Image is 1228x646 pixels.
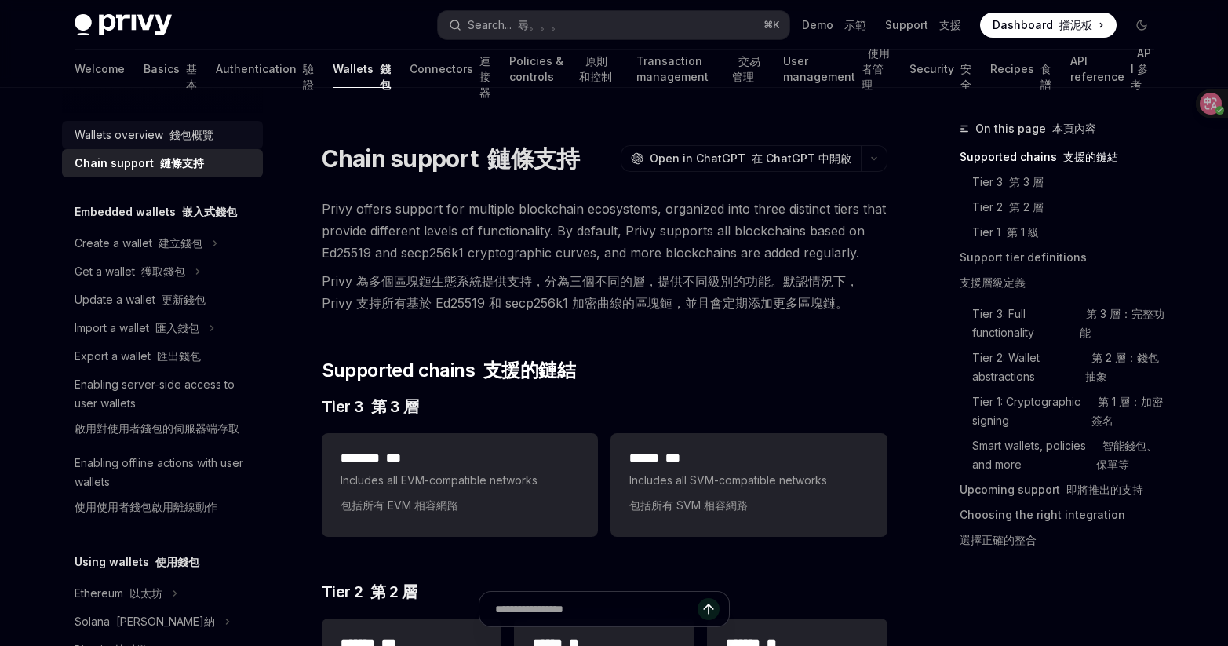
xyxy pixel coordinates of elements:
font: 第 3 層 [371,397,419,416]
font: 第 1 層：加密簽名 [1091,395,1163,427]
font: 使用錢包 [155,555,199,568]
h5: Using wallets [75,553,199,571]
font: 選擇正確的整合 [960,533,1037,546]
font: API 參考 [1131,46,1151,91]
font: 本頁內容 [1052,122,1096,135]
span: Supported chains [322,358,575,383]
font: 使用者管理 [862,46,890,91]
a: **** * ***Includes all SVM-compatible networks包括所有 SVM 相容網路 [610,433,887,537]
font: 支援的鏈結 [483,359,575,381]
span: Includes all EVM-compatible networks [341,471,579,521]
div: Export a wallet [75,347,201,366]
font: 匯入錢包 [155,321,199,334]
font: 示範 [844,18,866,31]
font: 啟用對使用者錢包的伺服器端存取 [75,422,239,435]
span: Tier 2 [322,581,417,603]
div: Import a wallet [75,319,199,338]
a: Transaction management 交易管理 [636,50,763,88]
font: 更新錢包 [162,293,206,306]
font: 支援層級定義 [960,276,1026,289]
font: 第 3 層 [1009,175,1044,188]
font: 交易管理 [732,54,760,83]
font: 第 2 層 [1009,200,1044,214]
a: Recipes 食譜 [990,50,1051,88]
div: Solana [75,612,215,631]
a: Tier 2 第 2 層 [972,195,1167,220]
font: 第 2 層 [370,582,417,601]
a: Dashboard 擋泥板 [980,13,1117,38]
font: 連接器 [479,54,490,99]
div: Chain support [75,154,204,173]
a: Upcoming support 即將推出的支持 [960,477,1167,502]
a: Choosing the right integration選擇正確的整合 [960,502,1167,559]
font: 支援 [939,18,961,31]
font: 智能錢包、保單等 [1096,439,1157,471]
div: Enabling server-side access to user wallets [75,375,253,444]
font: 原則和控制 [579,54,612,83]
a: Tier 3 第 3 層 [972,170,1167,195]
font: 錢包概覽 [169,128,213,141]
a: Welcome [75,50,125,88]
font: 以太坊 [129,586,162,600]
font: Privy 為多個區塊鏈生態系統提供支持，分為三個不同的層，提供不同級別的功能。默認情況下，Privy 支持所有基於 Ed25519 和 secp256k1 加密曲線的區塊鏈，並且會定期添加更多... [322,273,858,311]
font: 鏈條支持 [487,144,579,173]
font: 包括所有 SVM 相容網路 [629,498,748,512]
font: 安全 [960,62,971,91]
div: Enabling offline actions with user wallets [75,454,253,523]
font: 獲取錢包 [141,265,185,278]
a: Chain support 鏈條支持 [62,149,263,177]
font: 錢包 [380,62,391,91]
div: Search... [468,16,562,35]
span: Tier 3 [322,396,419,418]
a: Tier 3: Full functionality 第 3 層：完整功能 [972,301,1167,345]
div: Create a wallet [75,234,202,253]
a: Authentication 驗證 [216,50,314,88]
font: 擋泥板 [1059,18,1092,31]
a: API reference API 參考 [1070,50,1153,88]
font: [PERSON_NAME]納 [116,615,215,628]
img: dark logo [75,14,172,36]
font: 第 3 層：完整功能 [1080,307,1164,339]
a: Export a wallet 匯出錢包 [62,342,263,370]
a: Tier 2: Wallet abstractions 第 2 層：錢包抽象 [972,345,1167,389]
span: Privy offers support for multiple blockchain ecosystems, organized into three distinct tiers that... [322,198,887,320]
div: Wallets overview [75,126,213,144]
a: **** *** ***Includes all EVM-compatible networks包括所有 EVM 相容網路 [322,433,598,537]
font: 食譜 [1040,62,1051,91]
font: 匯出錢包 [157,349,201,363]
a: Supported chains 支援的鏈結 [960,144,1167,170]
h5: Embedded wallets [75,203,237,221]
font: 包括所有 EVM 相容網路 [341,498,458,512]
font: 在 ChatGPT 中開啟 [752,151,851,165]
span: ⌘ K [763,19,780,31]
button: Toggle dark mode [1129,13,1154,38]
font: 第 1 級 [1007,225,1039,239]
a: Connectors 連接器 [410,50,490,88]
button: Search... 尋。。。⌘K [438,11,789,39]
font: 基本 [186,62,197,91]
a: Basics 基本 [144,50,197,88]
h1: Chain support [322,144,580,173]
a: Tier 1: Cryptographic signing 第 1 層：加密簽名 [972,389,1167,433]
span: Open in ChatGPT [650,151,851,166]
div: Get a wallet [75,262,185,281]
a: Support tier definitions支援層級定義 [960,245,1167,301]
font: 尋。。。 [518,18,562,31]
font: 即將推出的支持 [1066,483,1143,496]
div: Ethereum [75,584,162,603]
span: Dashboard [993,17,1092,33]
font: 建立錢包 [159,236,202,250]
a: Security 安全 [909,50,971,88]
a: Update a wallet 更新錢包 [62,286,263,314]
a: User management 使用者管理 [783,50,891,88]
font: 支援的鏈結 [1063,150,1118,163]
a: Wallets overview 錢包概覽 [62,121,263,149]
font: 嵌入式錢包 [182,205,237,218]
font: 鏈條支持 [160,156,204,170]
a: Demo 示範 [802,17,866,33]
button: Open in ChatGPT 在 ChatGPT 中開啟 [621,145,861,172]
a: Smart wallets, policies and more 智能錢包、保單等 [972,433,1167,477]
font: 使用使用者錢包啟用離線動作 [75,500,217,513]
font: 驗證 [303,62,314,91]
span: On this page [975,119,1096,138]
